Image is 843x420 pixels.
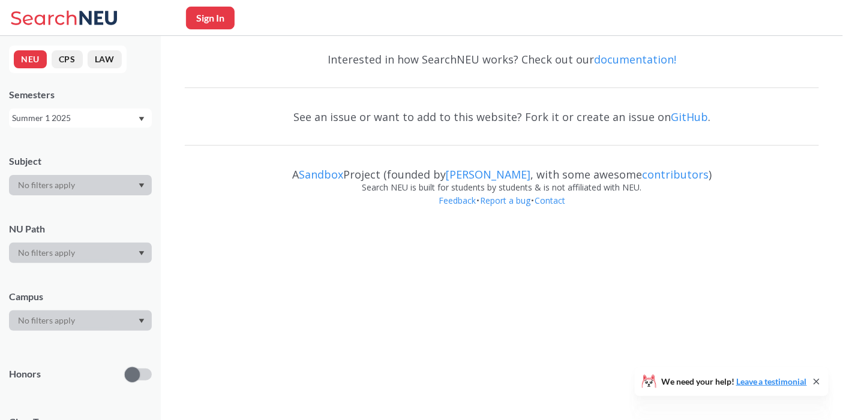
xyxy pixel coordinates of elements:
p: Honors [9,367,41,381]
a: Contact [534,195,566,206]
div: Summer 1 2025Dropdown arrow [9,108,152,128]
div: Semesters [9,88,152,101]
div: Dropdown arrow [9,310,152,331]
svg: Dropdown arrow [139,319,145,324]
a: Report a bug [479,195,531,206]
button: LAW [88,50,122,68]
button: NEU [14,50,47,68]
a: documentation! [594,52,676,67]
a: GitHub [671,110,708,124]
div: • • [185,194,819,225]
div: Interested in how SearchNEU works? Check out our [185,42,819,77]
a: Sandbox [299,167,343,182]
div: Campus [9,290,152,303]
div: See an issue or want to add to this website? Fork it or create an issue on . [185,99,819,134]
a: contributors [642,167,709,182]
svg: Dropdown arrow [139,117,145,122]
div: Dropdown arrow [9,243,152,263]
div: Summer 1 2025 [12,111,137,125]
button: CPS [52,50,83,68]
div: Dropdown arrow [9,175,152,195]
div: A Project (founded by , with some awesome ) [185,157,819,181]
div: NU Path [9,222,152,235]
svg: Dropdown arrow [139,183,145,188]
span: We need your help! [661,377,807,386]
div: Search NEU is built for students by students & is not affiliated with NEU. [185,181,819,194]
svg: Dropdown arrow [139,251,145,256]
a: Leave a testimonial [736,376,807,386]
a: Feedback [438,195,476,206]
div: Subject [9,155,152,168]
button: Sign In [186,7,235,29]
a: [PERSON_NAME] [446,167,530,182]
